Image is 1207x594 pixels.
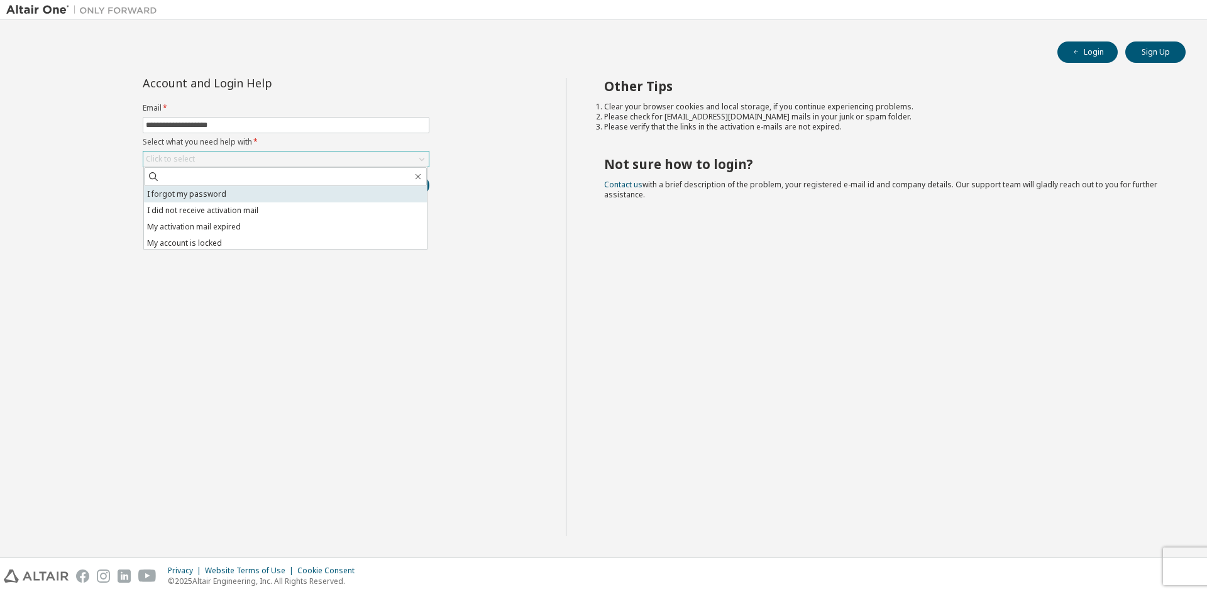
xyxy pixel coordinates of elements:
[4,569,69,583] img: altair_logo.svg
[604,156,1164,172] h2: Not sure how to login?
[604,102,1164,112] li: Clear your browser cookies and local storage, if you continue experiencing problems.
[604,78,1164,94] h2: Other Tips
[604,112,1164,122] li: Please check for [EMAIL_ADDRESS][DOMAIN_NAME] mails in your junk or spam folder.
[1125,41,1186,63] button: Sign Up
[168,566,205,576] div: Privacy
[146,154,195,164] div: Click to select
[205,566,297,576] div: Website Terms of Use
[143,103,429,113] label: Email
[604,122,1164,132] li: Please verify that the links in the activation e-mails are not expired.
[604,179,1157,200] span: with a brief description of the problem, your registered e-mail id and company details. Our suppo...
[144,186,427,202] li: I forgot my password
[604,179,642,190] a: Contact us
[138,569,157,583] img: youtube.svg
[297,566,362,576] div: Cookie Consent
[97,569,110,583] img: instagram.svg
[1057,41,1118,63] button: Login
[143,78,372,88] div: Account and Login Help
[168,576,362,586] p: © 2025 Altair Engineering, Inc. All Rights Reserved.
[76,569,89,583] img: facebook.svg
[143,137,429,147] label: Select what you need help with
[6,4,163,16] img: Altair One
[143,151,429,167] div: Click to select
[118,569,131,583] img: linkedin.svg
